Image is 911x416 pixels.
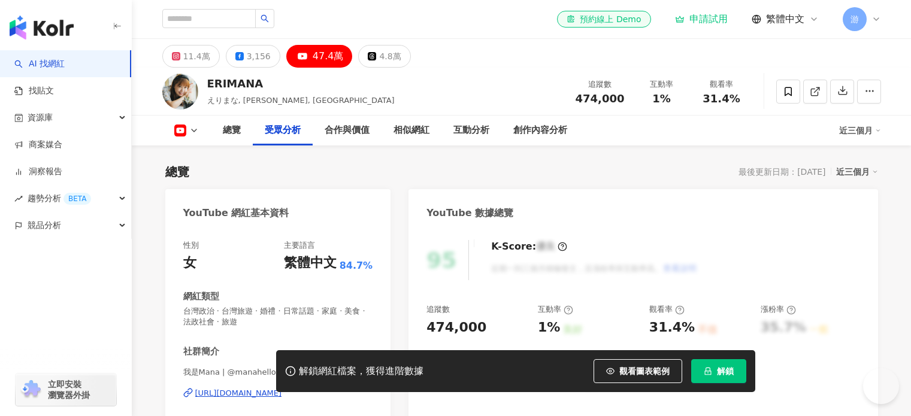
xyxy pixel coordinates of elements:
[284,254,337,272] div: 繁體中文
[340,259,373,272] span: 84.7%
[14,166,62,178] a: 洞察報告
[576,78,625,90] div: 追蹤數
[48,379,90,400] span: 立即安裝 瀏覽器外掛
[284,240,315,251] div: 主要語言
[652,93,671,105] span: 1%
[165,163,189,180] div: 總覽
[453,123,489,138] div: 互動分析
[703,93,740,105] span: 31.4%
[10,16,74,40] img: logo
[594,359,682,383] button: 觀看圖表範例
[28,185,91,212] span: 趨勢分析
[14,85,54,97] a: 找貼文
[699,78,744,90] div: 觀看率
[183,48,210,65] div: 11.4萬
[538,318,560,337] div: 1%
[223,123,241,138] div: 總覽
[426,207,513,220] div: YouTube 數據總覽
[14,195,23,203] span: rise
[207,76,395,91] div: ERIMANA
[619,366,670,376] span: 觀看圖表範例
[162,74,198,110] img: KOL Avatar
[265,123,301,138] div: 受眾分析
[491,240,567,253] div: K-Score :
[207,96,395,105] span: えりまな, [PERSON_NAME], [GEOGRAPHIC_DATA]
[28,212,61,239] span: 競品分析
[538,304,573,315] div: 互動率
[639,78,685,90] div: 互動率
[226,45,280,68] button: 3,156
[567,13,641,25] div: 預約線上 Demo
[379,48,401,65] div: 4.8萬
[761,304,796,315] div: 漲粉率
[313,48,344,65] div: 47.4萬
[576,92,625,105] span: 474,000
[183,306,373,327] span: 台灣政治 · 台灣旅遊 · 婚禮 · 日常話題 · 家庭 · 美食 · 法政社會 · 旅遊
[704,367,712,375] span: lock
[717,366,734,376] span: 解鎖
[649,304,685,315] div: 觀看率
[557,11,650,28] a: 預約線上 Demo
[183,345,219,358] div: 社群簡介
[247,48,271,65] div: 3,156
[851,13,859,26] span: 游
[839,121,881,140] div: 近三個月
[739,167,825,177] div: 最後更新日期：[DATE]
[19,380,43,399] img: chrome extension
[394,123,429,138] div: 相似網紅
[649,318,695,337] div: 31.4%
[183,207,289,220] div: YouTube 網紅基本資料
[183,388,373,399] a: [URL][DOMAIN_NAME]
[358,45,410,68] button: 4.8萬
[286,45,353,68] button: 47.4萬
[261,14,269,23] span: search
[195,388,282,399] div: [URL][DOMAIN_NAME]
[325,123,370,138] div: 合作與價值
[691,359,746,383] button: 解鎖
[836,164,878,180] div: 近三個月
[675,13,728,25] a: 申請試用
[183,240,199,251] div: 性別
[14,58,65,70] a: searchAI 找網紅
[183,254,196,272] div: 女
[63,193,91,205] div: BETA
[513,123,567,138] div: 創作內容分析
[162,45,220,68] button: 11.4萬
[16,374,116,406] a: chrome extension立即安裝 瀏覽器外掛
[299,365,423,378] div: 解鎖網紅檔案，獲得進階數據
[14,139,62,151] a: 商案媒合
[766,13,804,26] span: 繁體中文
[426,318,486,337] div: 474,000
[183,290,219,303] div: 網紅類型
[28,104,53,131] span: 資源庫
[426,304,450,315] div: 追蹤數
